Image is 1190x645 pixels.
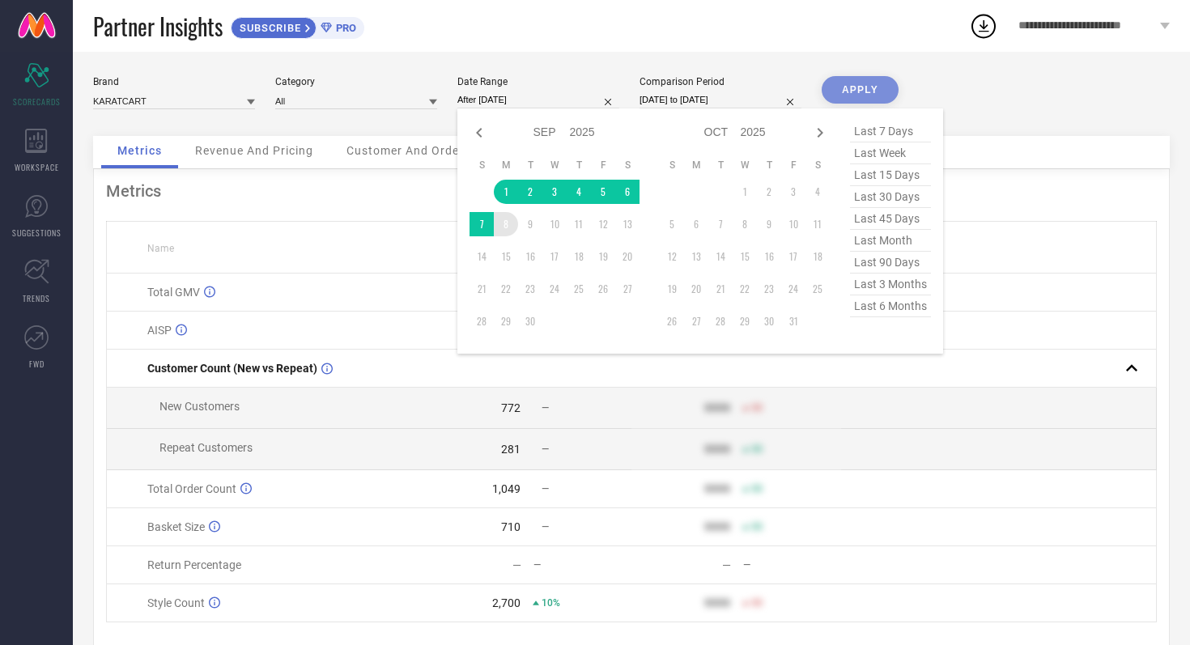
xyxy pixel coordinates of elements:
[501,401,521,414] div: 772
[501,520,521,533] div: 710
[805,159,830,172] th: Saturday
[346,144,470,157] span: Customer And Orders
[567,180,591,204] td: Thu Sep 04 2025
[684,159,708,172] th: Monday
[850,274,931,295] span: last 3 months
[660,212,684,236] td: Sun Oct 05 2025
[684,277,708,301] td: Mon Oct 20 2025
[231,13,364,39] a: SUBSCRIBEPRO
[708,309,733,333] td: Tue Oct 28 2025
[708,212,733,236] td: Tue Oct 07 2025
[850,121,931,142] span: last 7 days
[704,482,730,495] div: 9999
[660,159,684,172] th: Sunday
[494,212,518,236] td: Mon Sep 08 2025
[805,277,830,301] td: Sat Oct 25 2025
[781,309,805,333] td: Fri Oct 31 2025
[457,91,619,108] input: Select date range
[494,277,518,301] td: Mon Sep 22 2025
[494,159,518,172] th: Monday
[757,180,781,204] td: Thu Oct 02 2025
[591,159,615,172] th: Friday
[805,244,830,269] td: Sat Oct 18 2025
[781,244,805,269] td: Fri Oct 17 2025
[106,181,1157,201] div: Metrics
[850,164,931,186] span: last 15 days
[810,123,830,142] div: Next month
[781,180,805,204] td: Fri Oct 03 2025
[591,212,615,236] td: Fri Sep 12 2025
[492,482,521,495] div: 1,049
[757,309,781,333] td: Thu Oct 30 2025
[29,358,45,370] span: FWD
[708,277,733,301] td: Tue Oct 21 2025
[567,244,591,269] td: Thu Sep 18 2025
[470,244,494,269] td: Sun Sep 14 2025
[660,244,684,269] td: Sun Oct 12 2025
[850,252,931,274] span: last 90 days
[660,277,684,301] td: Sun Oct 19 2025
[533,559,631,571] div: —
[147,324,172,337] span: AISP
[684,309,708,333] td: Mon Oct 27 2025
[733,159,757,172] th: Wednesday
[518,212,542,236] td: Tue Sep 09 2025
[850,208,931,230] span: last 45 days
[591,244,615,269] td: Fri Sep 19 2025
[615,277,640,301] td: Sat Sep 27 2025
[708,244,733,269] td: Tue Oct 14 2025
[542,521,549,533] span: —
[159,441,253,454] span: Repeat Customers
[542,443,549,455] span: —
[733,212,757,236] td: Wed Oct 08 2025
[470,123,489,142] div: Previous month
[512,558,521,571] div: —
[781,277,805,301] td: Fri Oct 24 2025
[159,400,240,413] span: New Customers
[147,286,200,299] span: Total GMV
[567,277,591,301] td: Thu Sep 25 2025
[518,159,542,172] th: Tuesday
[542,212,567,236] td: Wed Sep 10 2025
[147,362,317,375] span: Customer Count (New vs Repeat)
[494,180,518,204] td: Mon Sep 01 2025
[722,558,731,571] div: —
[542,159,567,172] th: Wednesday
[93,10,223,43] span: Partner Insights
[518,309,542,333] td: Tue Sep 30 2025
[615,180,640,204] td: Sat Sep 06 2025
[704,520,730,533] div: 9999
[704,596,730,609] div: 9999
[494,309,518,333] td: Mon Sep 29 2025
[567,212,591,236] td: Thu Sep 11 2025
[684,244,708,269] td: Mon Oct 13 2025
[147,558,241,571] span: Return Percentage
[117,144,162,157] span: Metrics
[751,521,763,533] span: 50
[147,520,205,533] span: Basket Size
[850,295,931,317] span: last 6 months
[743,559,840,571] div: —
[147,482,236,495] span: Total Order Count
[850,142,931,164] span: last week
[591,180,615,204] td: Fri Sep 05 2025
[733,309,757,333] td: Wed Oct 29 2025
[542,402,549,414] span: —
[781,212,805,236] td: Fri Oct 10 2025
[781,159,805,172] th: Friday
[494,244,518,269] td: Mon Sep 15 2025
[704,443,730,456] div: 9999
[751,597,763,609] span: 50
[23,292,50,304] span: TRENDS
[542,244,567,269] td: Wed Sep 17 2025
[757,244,781,269] td: Thu Oct 16 2025
[751,402,763,414] span: 50
[850,230,931,252] span: last month
[542,483,549,494] span: —
[470,277,494,301] td: Sun Sep 21 2025
[684,212,708,236] td: Mon Oct 06 2025
[518,277,542,301] td: Tue Sep 23 2025
[93,76,255,87] div: Brand
[733,277,757,301] td: Wed Oct 22 2025
[850,186,931,208] span: last 30 days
